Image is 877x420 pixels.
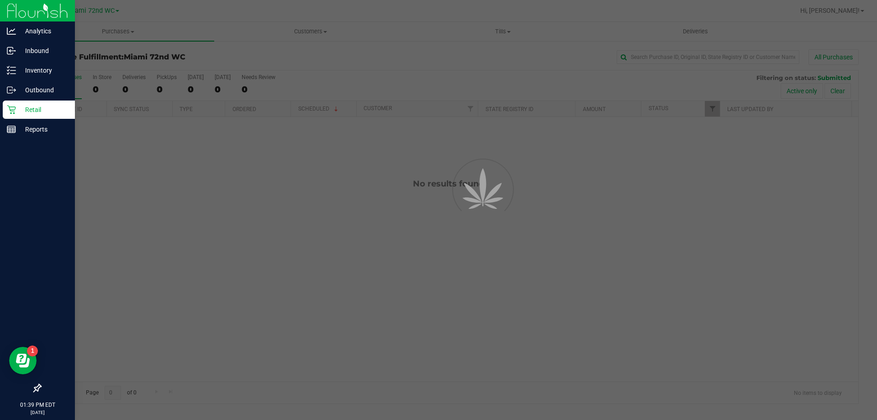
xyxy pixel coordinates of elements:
[16,65,71,76] p: Inventory
[7,46,16,55] inline-svg: Inbound
[7,27,16,36] inline-svg: Analytics
[4,409,71,416] p: [DATE]
[16,85,71,96] p: Outbound
[27,346,38,356] iframe: Resource center unread badge
[7,105,16,114] inline-svg: Retail
[16,45,71,56] p: Inbound
[7,66,16,75] inline-svg: Inventory
[16,104,71,115] p: Retail
[16,124,71,135] p: Reports
[4,401,71,409] p: 01:39 PM EDT
[16,26,71,37] p: Analytics
[7,125,16,134] inline-svg: Reports
[7,85,16,95] inline-svg: Outbound
[9,347,37,374] iframe: Resource center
